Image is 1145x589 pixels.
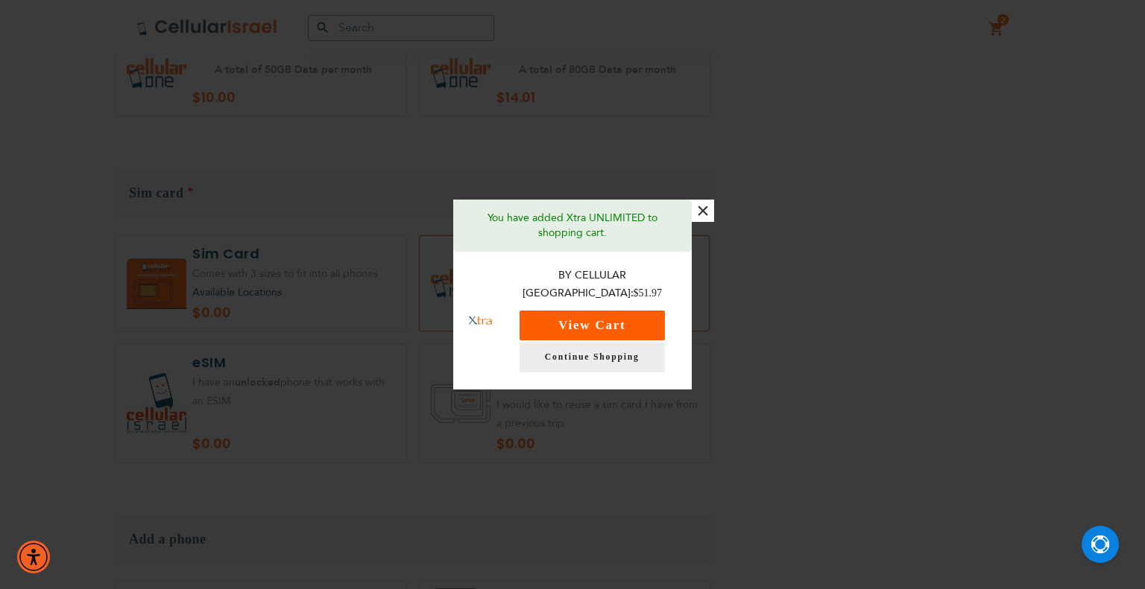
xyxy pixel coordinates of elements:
[634,287,663,299] span: $51.97
[520,343,665,372] a: Continue Shopping
[692,200,714,222] button: ×
[508,267,678,303] p: By Cellular [GEOGRAPHIC_DATA]:
[520,311,665,340] button: View Cart
[17,541,50,573] div: Accessibility Menu
[464,211,681,241] p: You have added Xtra UNLIMITED to shopping cart.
